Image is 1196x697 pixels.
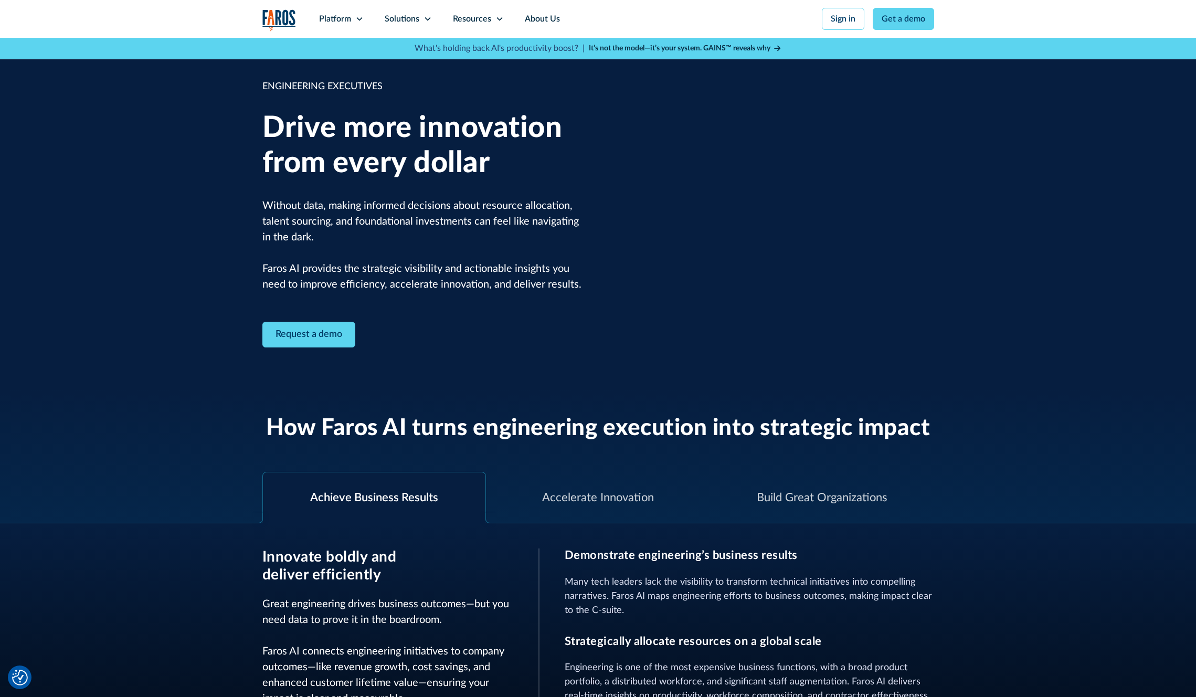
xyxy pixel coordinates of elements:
[822,8,864,30] a: Sign in
[757,489,887,506] div: Build Great Organizations
[565,635,934,648] h3: Strategically allocate resources on a global scale
[266,415,930,442] h2: How Faros AI turns engineering execution into strategic impact
[262,322,355,347] a: Contact Modal
[12,670,28,685] button: Cookie Settings
[262,9,296,31] a: home
[319,13,351,25] div: Platform
[310,489,438,506] div: Achieve Business Results
[589,45,770,52] strong: It’s not the model—it’s your system. GAINS™ reveals why
[262,80,583,94] div: ENGINEERING EXECUTIVES
[262,9,296,31] img: Logo of the analytics and reporting company Faros.
[565,575,934,618] p: Many tech leaders lack the visibility to transform technical initiatives into compelling narrativ...
[12,670,28,685] img: Revisit consent button
[385,13,419,25] div: Solutions
[415,42,585,55] p: What's holding back AI's productivity boost? |
[262,198,583,292] p: Without data, making informed decisions about resource allocation, talent sourcing, and foundatio...
[542,489,654,506] div: Accelerate Innovation
[453,13,491,25] div: Resources
[565,548,934,562] h3: Demonstrate engineering’s business results
[589,43,782,54] a: It’s not the model—it’s your system. GAINS™ reveals why
[873,8,934,30] a: Get a demo
[262,548,513,584] h3: Innovate boldly and deliver efficiently
[262,111,583,181] h1: Drive more innovation from every dollar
